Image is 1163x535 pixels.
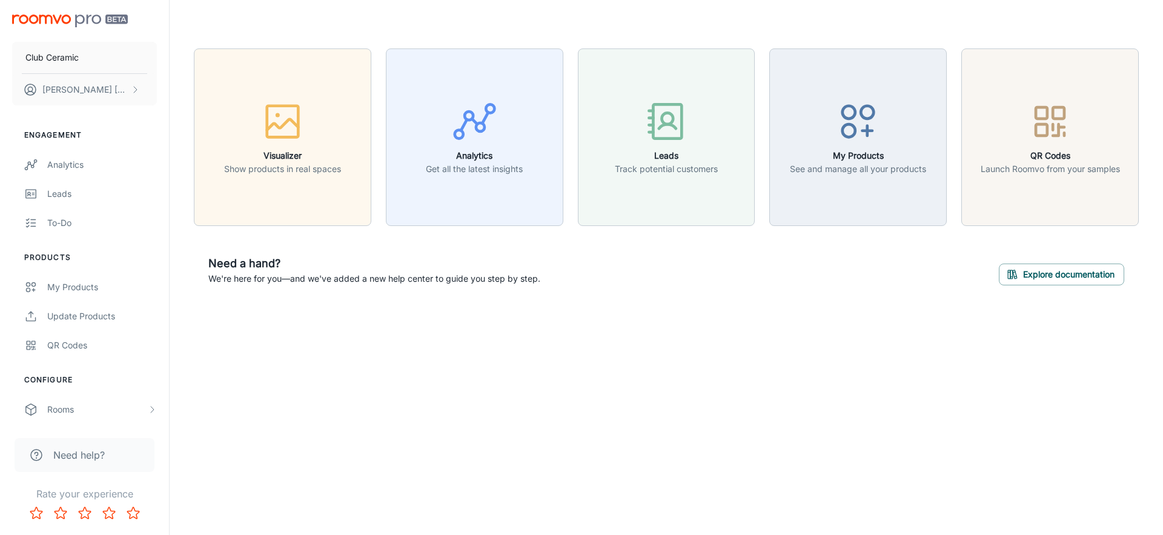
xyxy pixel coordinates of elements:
a: Explore documentation [999,267,1124,279]
div: QR Codes [47,339,157,352]
p: See and manage all your products [790,162,926,176]
h6: Leads [615,149,718,162]
h6: Analytics [426,149,523,162]
p: We're here for you—and we've added a new help center to guide you step by step. [208,272,540,285]
button: Club Ceramic [12,42,157,73]
h6: Visualizer [224,149,341,162]
button: QR CodesLaunch Roomvo from your samples [961,48,1139,226]
button: VisualizerShow products in real spaces [194,48,371,226]
h6: My Products [790,149,926,162]
div: Analytics [47,158,157,171]
img: Roomvo PRO Beta [12,15,128,27]
p: Get all the latest insights [426,162,523,176]
p: Track potential customers [615,162,718,176]
div: My Products [47,281,157,294]
h6: QR Codes [981,149,1120,162]
button: Explore documentation [999,264,1124,285]
button: [PERSON_NAME] [PERSON_NAME] [12,74,157,105]
div: Leads [47,187,157,201]
div: To-do [47,216,157,230]
p: Show products in real spaces [224,162,341,176]
button: LeadsTrack potential customers [578,48,755,226]
h6: Need a hand? [208,255,540,272]
a: LeadsTrack potential customers [578,130,755,142]
a: AnalyticsGet all the latest insights [386,130,563,142]
a: QR CodesLaunch Roomvo from your samples [961,130,1139,142]
p: Launch Roomvo from your samples [981,162,1120,176]
p: [PERSON_NAME] [PERSON_NAME] [42,83,128,96]
a: My ProductsSee and manage all your products [769,130,947,142]
p: Club Ceramic [25,51,79,64]
button: My ProductsSee and manage all your products [769,48,947,226]
button: AnalyticsGet all the latest insights [386,48,563,226]
div: Update Products [47,310,157,323]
